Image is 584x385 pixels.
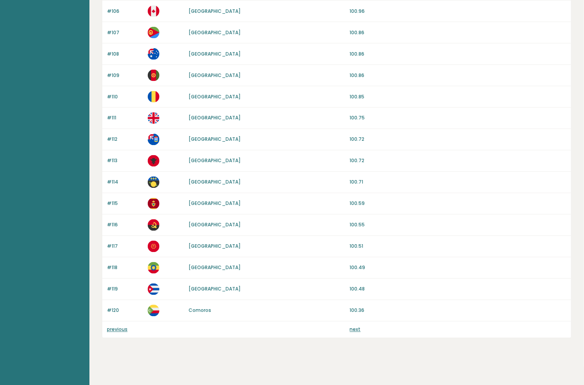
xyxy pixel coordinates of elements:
[148,48,159,60] img: au.svg
[107,8,143,15] p: #106
[107,200,143,207] p: #115
[350,93,567,100] p: 100.85
[107,72,143,79] p: #109
[350,264,567,271] p: 100.49
[189,115,241,121] a: [GEOGRAPHIC_DATA]
[189,93,241,100] a: [GEOGRAPHIC_DATA]
[107,115,143,122] p: #111
[189,72,241,79] a: [GEOGRAPHIC_DATA]
[189,200,241,207] a: [GEOGRAPHIC_DATA]
[189,29,241,36] a: [GEOGRAPHIC_DATA]
[350,51,567,58] p: 100.86
[350,200,567,207] p: 100.59
[107,307,143,314] p: #120
[148,262,159,274] img: et.svg
[107,326,128,333] a: previous
[189,157,241,164] a: [GEOGRAPHIC_DATA]
[107,243,143,250] p: #117
[189,8,241,14] a: [GEOGRAPHIC_DATA]
[189,222,241,228] a: [GEOGRAPHIC_DATA]
[107,51,143,58] p: #108
[107,286,143,293] p: #119
[350,157,567,164] p: 100.72
[148,112,159,124] img: gb.svg
[107,222,143,229] p: #116
[148,283,159,295] img: cu.svg
[148,91,159,103] img: ro.svg
[107,264,143,271] p: #118
[148,70,159,81] img: af.svg
[189,264,241,271] a: [GEOGRAPHIC_DATA]
[350,29,567,36] p: 100.86
[350,115,567,122] p: 100.75
[350,8,567,15] p: 100.96
[350,286,567,293] p: 100.48
[189,136,241,143] a: [GEOGRAPHIC_DATA]
[350,307,567,314] p: 100.36
[350,326,360,333] a: next
[107,136,143,143] p: #112
[148,134,159,145] img: ky.svg
[350,243,567,250] p: 100.51
[148,177,159,188] img: gp.svg
[107,157,143,164] p: #113
[107,29,143,36] p: #107
[350,179,567,186] p: 100.71
[148,155,159,167] img: al.svg
[350,222,567,229] p: 100.55
[148,198,159,210] img: me.svg
[148,219,159,231] img: ao.svg
[350,72,567,79] p: 100.86
[350,136,567,143] p: 100.72
[189,286,241,292] a: [GEOGRAPHIC_DATA]
[148,241,159,252] img: kg.svg
[107,179,143,186] p: #114
[189,179,241,185] a: [GEOGRAPHIC_DATA]
[148,305,159,317] img: km.svg
[189,307,211,314] a: Comoros
[189,243,241,250] a: [GEOGRAPHIC_DATA]
[148,27,159,38] img: er.svg
[189,51,241,57] a: [GEOGRAPHIC_DATA]
[107,93,143,100] p: #110
[148,5,159,17] img: ca.svg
